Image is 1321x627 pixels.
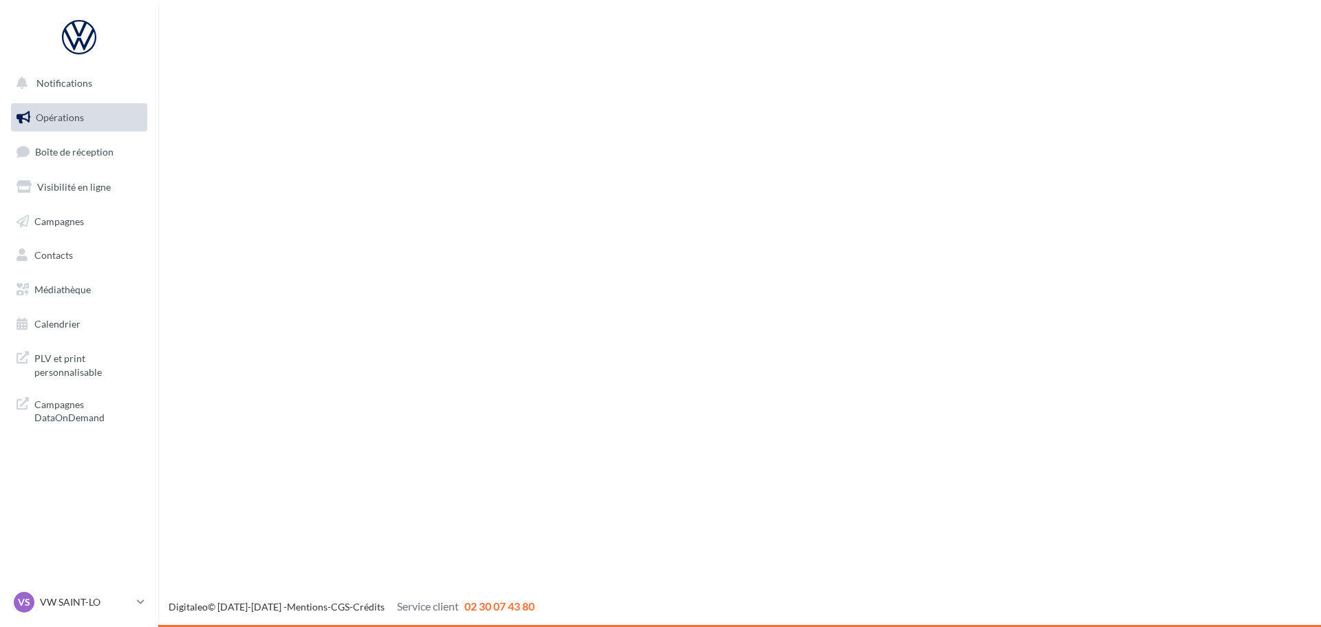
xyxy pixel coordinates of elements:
[8,69,144,98] button: Notifications
[287,601,327,613] a: Mentions
[34,349,142,379] span: PLV et print personnalisable
[8,275,150,304] a: Médiathèque
[11,589,147,615] a: VS VW SAINT-LO
[34,249,73,261] span: Contacts
[35,146,114,158] span: Boîte de réception
[331,601,350,613] a: CGS
[34,284,91,295] span: Médiathèque
[34,318,80,330] span: Calendrier
[34,215,84,226] span: Campagnes
[36,77,92,89] span: Notifications
[397,599,459,613] span: Service client
[34,395,142,425] span: Campagnes DataOnDemand
[8,241,150,270] a: Contacts
[169,601,208,613] a: Digitaleo
[37,181,111,193] span: Visibilité en ligne
[169,601,535,613] span: © [DATE]-[DATE] - - -
[18,595,30,609] span: VS
[353,601,385,613] a: Crédits
[8,173,150,202] a: Visibilité en ligne
[8,390,150,430] a: Campagnes DataOnDemand
[464,599,535,613] span: 02 30 07 43 80
[8,103,150,132] a: Opérations
[8,207,150,236] a: Campagnes
[8,310,150,339] a: Calendrier
[36,111,84,123] span: Opérations
[8,137,150,167] a: Boîte de réception
[8,343,150,384] a: PLV et print personnalisable
[40,595,131,609] p: VW SAINT-LO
